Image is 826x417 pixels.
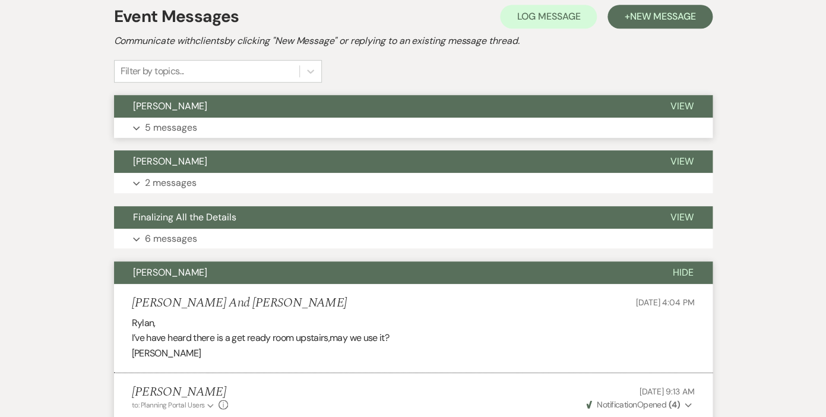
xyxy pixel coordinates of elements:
span: [DATE] 4:04 PM [635,297,694,308]
button: 5 messages [114,118,713,138]
h5: [PERSON_NAME] [132,385,229,400]
button: to: Planning Portal Users [132,400,216,410]
span: [PERSON_NAME] [133,266,207,279]
span: View [670,211,694,223]
p: I’ve have heard there is a get ready room upstairs,may we use it? [132,330,695,346]
button: +New Message [607,5,712,29]
span: Finalizing All the Details [133,211,236,223]
p: Rylan, [132,315,695,331]
span: Notification [597,399,637,410]
span: View [670,100,694,112]
p: 2 messages [145,175,197,191]
button: View [651,206,713,229]
h5: [PERSON_NAME] And [PERSON_NAME] [132,296,347,311]
span: Log Message [517,10,580,23]
span: New Message [629,10,695,23]
p: 5 messages [145,120,197,135]
h1: Event Messages [114,4,239,29]
p: [PERSON_NAME] [132,346,695,361]
span: [PERSON_NAME] [133,155,207,168]
button: [PERSON_NAME] [114,150,651,173]
button: 6 messages [114,229,713,249]
span: Hide [673,266,694,279]
p: 6 messages [145,231,197,247]
button: Log Message [500,5,597,29]
button: View [651,95,713,118]
button: Hide [654,261,713,284]
button: [PERSON_NAME] [114,261,654,284]
button: NotificationOpened (4) [584,399,695,411]
div: Filter by topics... [121,64,184,78]
button: View [651,150,713,173]
span: [PERSON_NAME] [133,100,207,112]
strong: ( 4 ) [668,399,679,410]
h2: Communicate with clients by clicking "New Message" or replying to an existing message thread. [114,34,713,48]
span: to: Planning Portal Users [132,400,205,410]
span: Opened [586,399,680,410]
span: [DATE] 9:13 AM [639,386,694,397]
button: 2 messages [114,173,713,193]
span: View [670,155,694,168]
button: Finalizing All the Details [114,206,651,229]
button: [PERSON_NAME] [114,95,651,118]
